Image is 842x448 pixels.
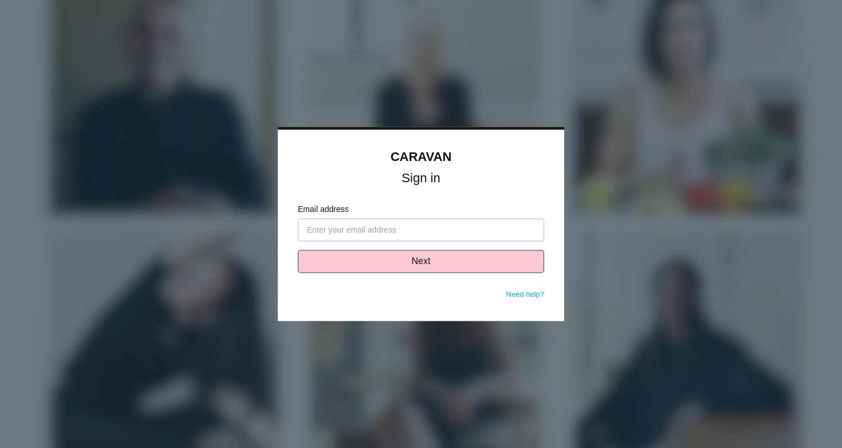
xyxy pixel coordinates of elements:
button: Next [298,250,544,273]
input: Enter your email address [298,219,544,242]
h1: Sign in [298,174,544,184]
label: Email address [298,204,544,216]
a: CARAVAN [391,150,452,164]
a: Need help? [506,290,545,299]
